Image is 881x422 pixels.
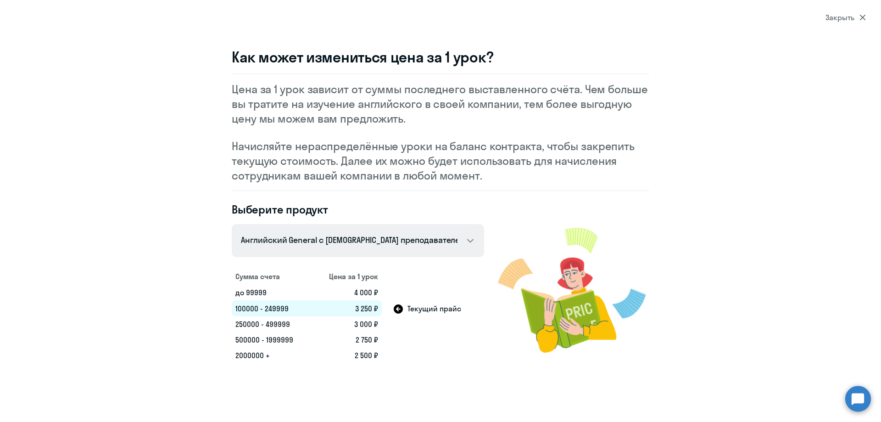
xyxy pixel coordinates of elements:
td: 3 250 ₽ [312,300,382,316]
td: 2 500 ₽ [312,348,382,363]
p: Цена за 1 урок зависит от суммы последнего выставленного счёта. Чем больше вы тратите на изучение... [232,82,649,126]
th: Сумма счета [232,268,312,285]
h4: Выберите продукт [232,202,484,217]
td: до 99999 [232,285,312,300]
p: Начисляйте нераспределённые уроки на баланс контракта, чтобы закрепить текущую стоимость. Далее и... [232,139,649,183]
td: 2000000 + [232,348,312,363]
td: 250000 - 499999 [232,316,312,332]
div: Закрыть [825,12,866,23]
td: 3 000 ₽ [312,316,382,332]
td: 2 750 ₽ [312,332,382,348]
img: modal-image.png [498,217,649,363]
td: 500000 - 1999999 [232,332,312,348]
td: Текущий прайс [382,300,484,316]
td: 4 000 ₽ [312,285,382,300]
td: 100000 - 249999 [232,300,312,316]
th: Цена за 1 урок [312,268,382,285]
h3: Как может измениться цена за 1 урок? [232,48,649,66]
